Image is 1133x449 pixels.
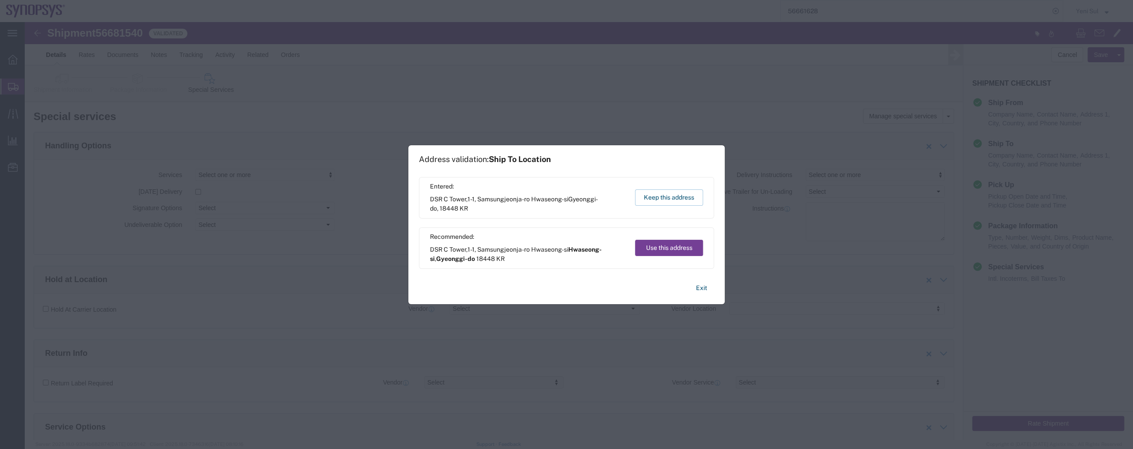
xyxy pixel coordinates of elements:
span: Entered: [430,182,627,191]
span: DSR C Tower,1-1, Samsungjeonja-ro Hwaseong-si , [430,245,627,264]
button: Use this address [635,240,703,256]
span: Recommended: [430,232,627,241]
span: Gyeonggi-do [430,196,598,212]
button: Keep this address [635,189,703,206]
span: 18448 [440,205,458,212]
span: DSR C Tower,1-1, Samsungjeonja-ro Hwaseong-si , [430,195,627,213]
span: 18448 [476,255,495,262]
h1: Address validation: [419,155,551,164]
span: KR [496,255,505,262]
span: KR [460,205,468,212]
span: Hwaseong-si [430,246,602,262]
span: Ship To Location [489,155,551,164]
button: Exit [689,280,714,296]
span: Gyeonggi-do [436,255,475,262]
